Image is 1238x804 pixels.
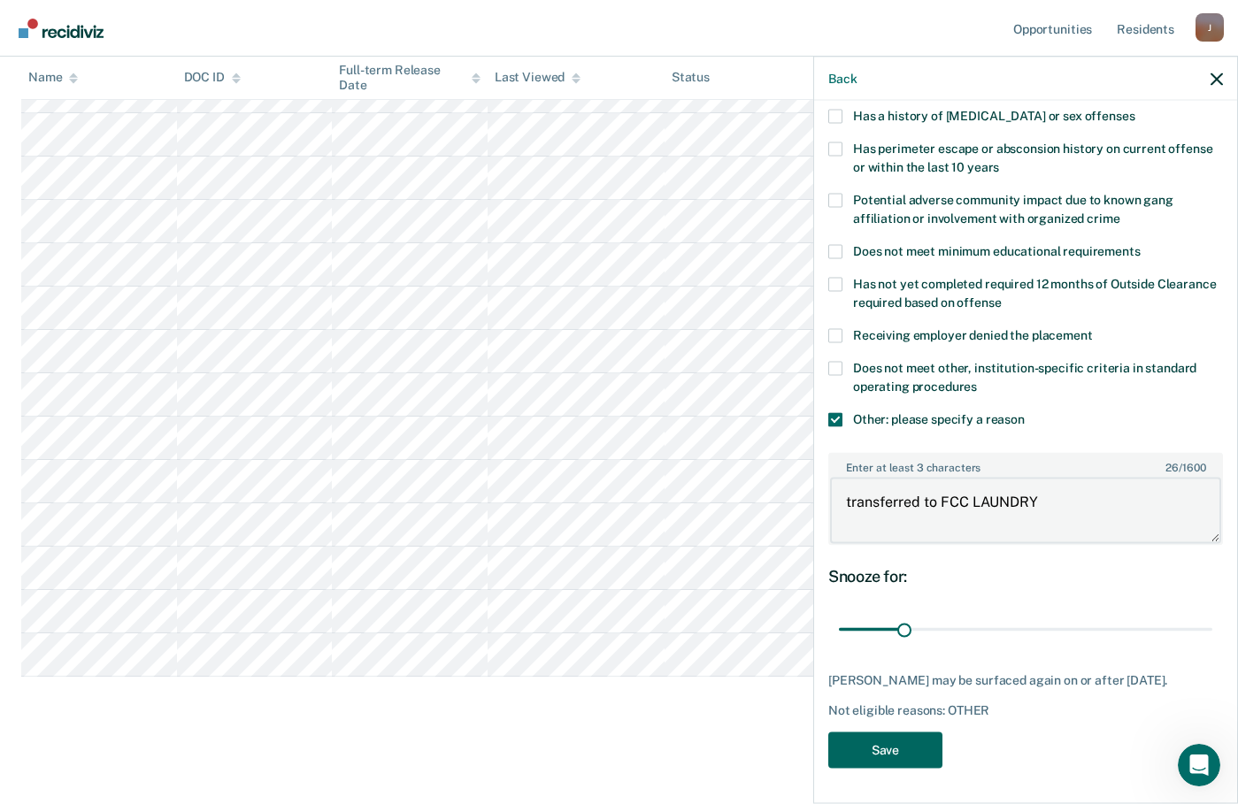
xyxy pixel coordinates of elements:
[1165,461,1205,473] span: / 1600
[828,702,1223,717] div: Not eligible reasons: OTHER
[853,141,1212,173] span: Has perimeter escape or absconsion history on current offense or within the last 10 years
[184,71,241,86] div: DOC ID
[830,454,1221,473] label: Enter at least 3 characters
[1196,13,1224,42] button: Profile dropdown button
[828,731,942,768] button: Save
[828,566,1223,586] div: Snooze for:
[1196,13,1224,42] div: J
[853,327,1093,341] span: Receiving employer denied the placement
[28,71,78,86] div: Name
[853,243,1141,257] span: Does not meet minimum educational requirements
[672,71,710,86] div: Status
[495,71,581,86] div: Last Viewed
[19,19,104,38] img: Recidiviz
[853,276,1216,309] span: Has not yet completed required 12 months of Outside Clearance required based on offense
[853,411,1025,425] span: Other: please specify a reason
[853,108,1134,122] span: Has a history of [MEDICAL_DATA] or sex offenses
[339,63,481,93] div: Full-term Release Date
[828,673,1223,688] div: [PERSON_NAME] may be surfaced again on or after [DATE].
[1178,744,1220,786] iframe: Intercom live chat
[853,192,1173,225] span: Potential adverse community impact due to known gang affiliation or involvement with organized crime
[830,478,1221,543] textarea: transferred to FCC LAUNDRY
[853,360,1196,393] span: Does not meet other, institution-specific criteria in standard operating procedures
[1165,461,1179,473] span: 26
[828,71,857,86] button: Back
